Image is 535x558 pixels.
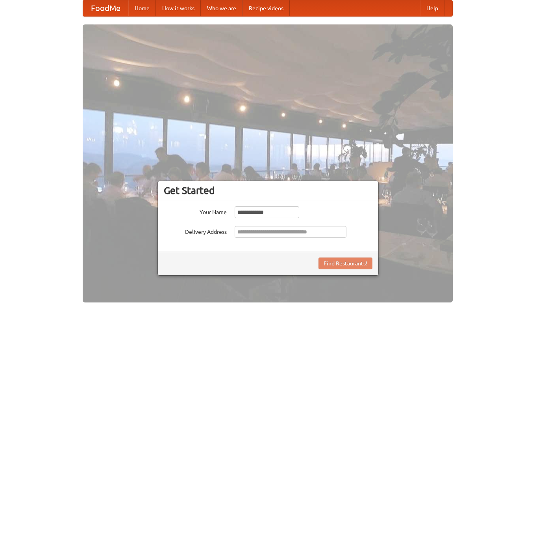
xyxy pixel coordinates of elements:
[156,0,201,16] a: How it works
[243,0,290,16] a: Recipe videos
[201,0,243,16] a: Who we are
[164,226,227,236] label: Delivery Address
[318,258,372,269] button: Find Restaurants!
[83,0,128,16] a: FoodMe
[164,185,372,196] h3: Get Started
[164,206,227,216] label: Your Name
[420,0,444,16] a: Help
[128,0,156,16] a: Home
